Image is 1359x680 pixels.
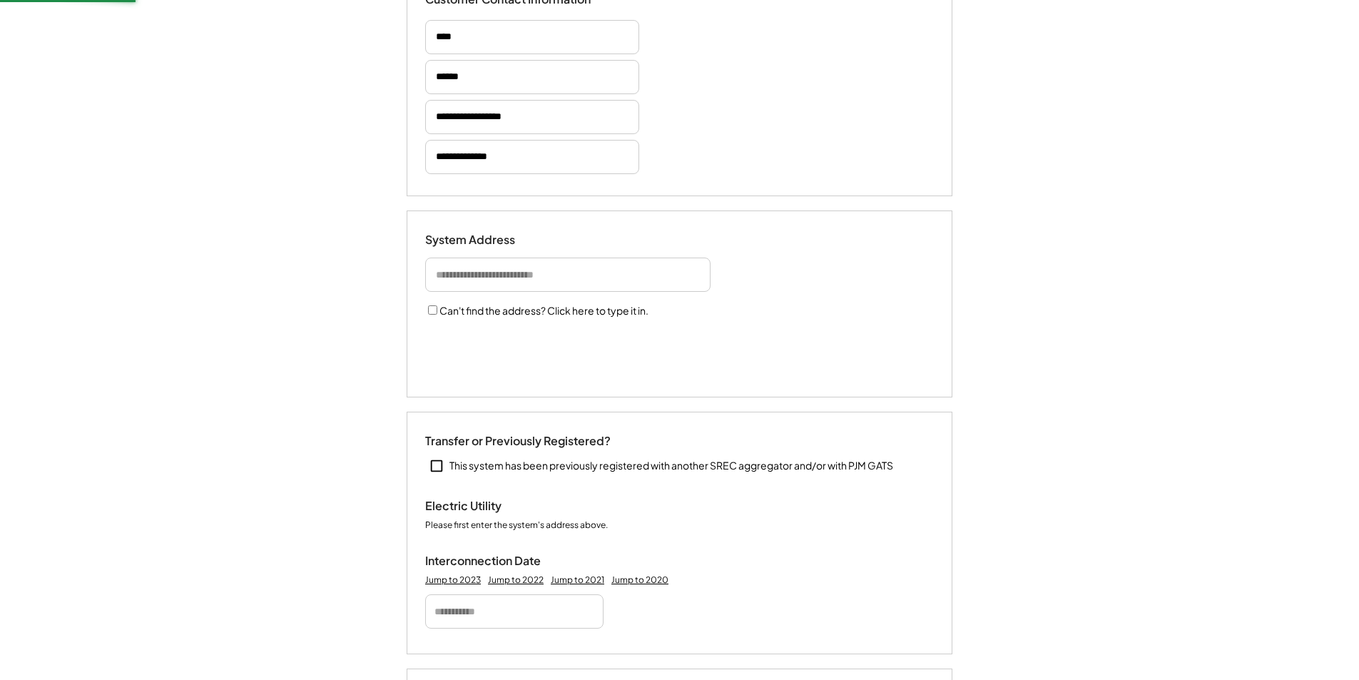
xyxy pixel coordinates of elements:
[439,304,648,317] label: Can't find the address? Click here to type it in.
[449,459,893,473] div: This system has been previously registered with another SREC aggregator and/or with PJM GATS
[425,499,568,514] div: Electric Utility
[425,233,568,248] div: System Address
[611,574,668,586] div: Jump to 2020
[425,519,608,532] div: Please first enter the system's address above.
[425,434,611,449] div: Transfer or Previously Registered?
[425,554,568,569] div: Interconnection Date
[488,574,544,586] div: Jump to 2022
[425,574,481,586] div: Jump to 2023
[551,574,604,586] div: Jump to 2021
